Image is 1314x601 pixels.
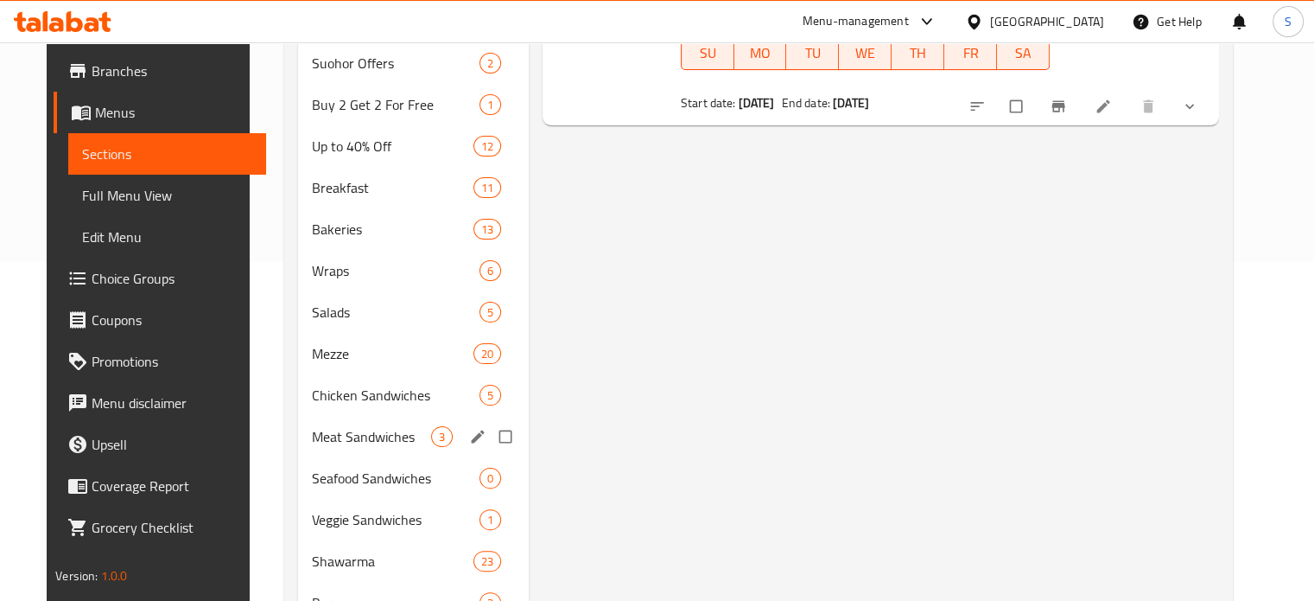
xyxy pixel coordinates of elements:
div: Up to 40% Off12 [298,125,528,167]
a: Promotions [54,341,266,382]
span: Up to 40% Off [312,136,473,157]
span: Edit Menu [82,227,252,247]
span: SA [1004,41,1043,66]
span: 23 [474,553,500,570]
div: Salads5 [298,291,528,333]
div: Suohor Offers2 [298,42,528,84]
span: Grocery Checklist [92,517,252,538]
div: items [431,426,453,447]
div: Buy 2 Get 2 For Free1 [298,84,528,125]
button: SU [681,35,734,70]
div: Bakeries13 [298,208,528,250]
span: Branches [92,61,252,81]
span: TU [793,41,832,66]
span: Select to update [1000,90,1036,123]
span: MO [741,41,780,66]
div: items [473,343,501,364]
div: [GEOGRAPHIC_DATA] [990,12,1104,31]
span: Promotions [92,351,252,372]
span: Suohor Offers [312,53,479,74]
span: Upsell [92,434,252,455]
span: Seafood Sandwiches [312,468,479,489]
div: Chicken Sandwiches5 [298,374,528,416]
span: 0 [480,470,500,487]
a: Coverage Report [54,465,266,507]
span: Coverage Report [92,476,252,496]
a: Edit Menu [68,216,266,258]
span: Sections [82,144,252,164]
span: 11 [474,180,500,196]
b: [DATE] [833,92,869,114]
a: Branches [54,50,266,92]
span: End date: [782,92,830,114]
a: Menus [54,92,266,133]
button: show more [1171,87,1212,125]
div: Meat Sandwiches3edit [298,416,528,457]
div: items [473,219,501,240]
span: Menus [95,102,252,123]
span: Chicken Sandwiches [312,385,479,406]
span: Buy 2 Get 2 For Free [312,94,479,115]
div: items [473,136,501,157]
span: 3 [432,429,452,445]
span: 12 [474,138,500,155]
div: Veggie Sandwiches1 [298,499,528,540]
div: items [479,94,501,115]
span: Salads [312,302,479,323]
div: Seafood Sandwiches0 [298,457,528,499]
span: Start date: [681,92,736,114]
button: TU [786,35,839,70]
div: Wraps6 [298,250,528,291]
span: 1 [480,97,500,113]
button: MO [734,35,787,70]
div: items [479,302,501,323]
div: items [473,177,501,198]
a: Coupons [54,299,266,341]
button: SA [997,35,1050,70]
a: Full Menu View [68,175,266,216]
div: items [479,468,501,489]
button: WE [839,35,892,70]
span: 20 [474,346,500,362]
span: Coupons [92,310,252,330]
span: Mezze [312,343,473,364]
span: Bakeries [312,219,473,240]
a: Menu disclaimer [54,382,266,424]
span: 13 [474,221,500,238]
span: Choice Groups [92,268,252,289]
span: 2 [480,55,500,72]
span: Menu disclaimer [92,393,252,413]
span: Veggie Sandwiches [312,509,479,530]
div: Menu-management [803,11,909,32]
button: TH [892,35,944,70]
span: Breakfast [312,177,473,198]
span: SU [689,41,727,66]
div: Mezze20 [298,333,528,374]
div: Shawarma23 [298,540,528,582]
div: items [479,260,501,281]
span: Full Menu View [82,185,252,206]
span: 1.0.0 [100,565,127,587]
div: Wraps [312,260,479,281]
a: Sections [68,133,266,175]
span: Meat Sandwiches [312,426,430,447]
span: 6 [480,263,500,279]
div: items [473,551,501,572]
span: 5 [480,387,500,404]
a: Edit menu item [1095,98,1115,115]
div: Shawarma [312,551,473,572]
span: S [1285,12,1292,31]
button: FR [944,35,997,70]
div: Breakfast11 [298,167,528,208]
svg: Show Choices [1181,98,1198,115]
